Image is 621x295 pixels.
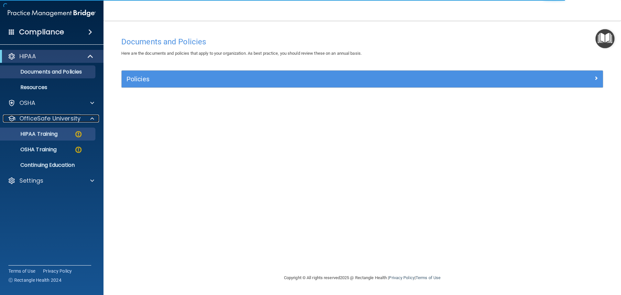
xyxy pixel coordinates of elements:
[126,74,598,84] a: Policies
[19,52,36,60] p: HIPAA
[389,275,414,280] a: Privacy Policy
[121,38,603,46] h4: Documents and Policies
[74,146,82,154] img: warning-circle.0cc9ac19.png
[126,75,478,83] h5: Policies
[74,130,82,138] img: warning-circle.0cc9ac19.png
[244,267,480,288] div: Copyright © All rights reserved 2025 @ Rectangle Health | |
[8,177,94,185] a: Settings
[8,115,94,122] a: OfficeSafe University
[19,28,64,37] h4: Compliance
[8,52,94,60] a: HIPAA
[8,99,94,107] a: OSHA
[121,51,362,56] span: Here are the documents and policies that apply to your organization. As best practice, you should...
[595,29,615,48] button: Open Resource Center
[416,275,441,280] a: Terms of Use
[19,177,43,185] p: Settings
[4,84,93,91] p: Resources
[4,69,93,75] p: Documents and Policies
[43,268,72,274] a: Privacy Policy
[4,162,93,168] p: Continuing Education
[19,99,36,107] p: OSHA
[8,7,96,20] img: PMB logo
[8,277,61,283] span: Ⓒ Rectangle Health 2024
[19,115,81,122] p: OfficeSafe University
[8,268,35,274] a: Terms of Use
[4,131,58,137] p: HIPAA Training
[4,146,57,153] p: OSHA Training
